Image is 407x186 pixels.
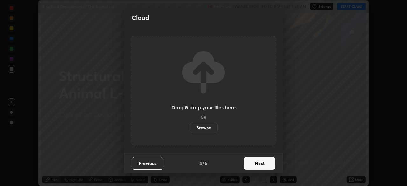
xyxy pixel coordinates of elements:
h5: OR [201,115,206,119]
h4: / [203,160,204,167]
button: Next [244,157,275,170]
h4: 5 [205,160,208,167]
h4: 4 [199,160,202,167]
button: Previous [132,157,163,170]
h3: Drag & drop your files here [171,105,236,110]
h2: Cloud [132,14,149,22]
